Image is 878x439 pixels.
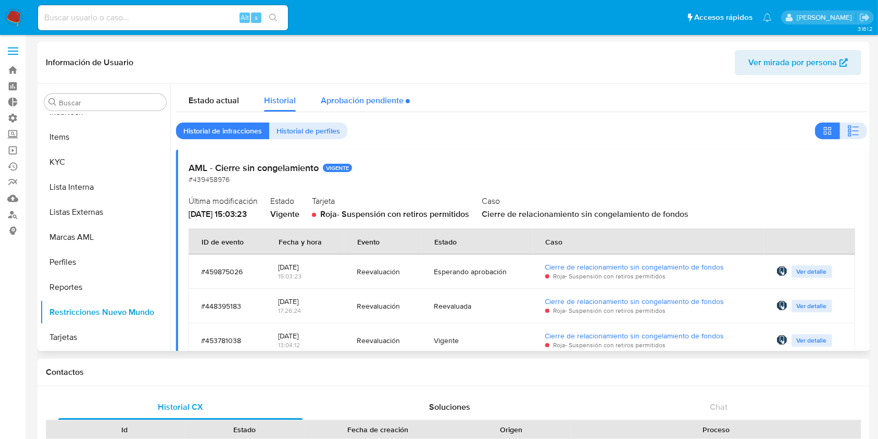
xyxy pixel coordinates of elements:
[859,12,870,23] a: Salir
[694,12,752,23] span: Accesos rápidos
[40,275,170,300] button: Reportes
[429,401,470,413] span: Soluciones
[40,175,170,200] button: Lista Interna
[40,125,170,150] button: Items
[312,424,444,435] div: Fecha de creación
[262,10,284,25] button: search-icon
[797,13,856,22] p: agustin.duran@mercadolibre.com
[40,200,170,225] button: Listas Externas
[579,424,854,435] div: Proceso
[48,98,57,106] button: Buscar
[735,50,861,75] button: Ver mirada por persona
[40,325,170,350] button: Tarjetas
[40,300,170,325] button: Restricciones Nuevo Mundo
[46,367,861,377] h1: Contactos
[72,424,178,435] div: Id
[158,401,203,413] span: Historial CX
[40,150,170,175] button: KYC
[748,50,837,75] span: Ver mirada por persona
[46,57,133,68] h1: Información de Usuario
[710,401,728,413] span: Chat
[38,11,288,25] input: Buscar usuario o caso...
[59,98,162,107] input: Buscar
[40,250,170,275] button: Perfiles
[458,424,564,435] div: Origen
[40,225,170,250] button: Marcas AML
[241,13,249,22] span: Alt
[255,13,258,22] span: s
[192,424,298,435] div: Estado
[763,13,772,22] a: Notificaciones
